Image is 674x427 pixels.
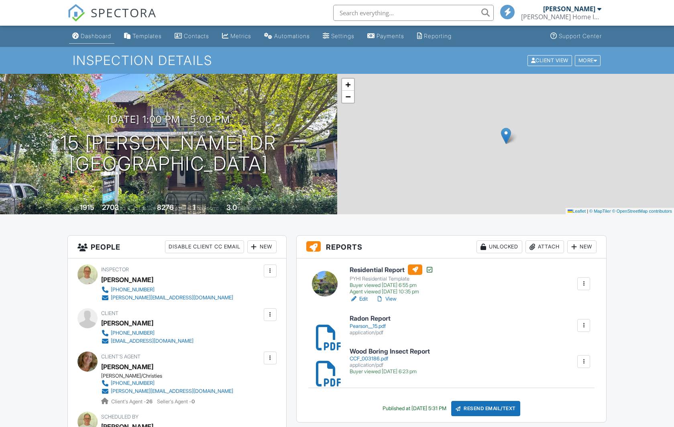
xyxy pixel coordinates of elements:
div: 1915 [80,203,94,211]
div: Peter Young Home Inspections [521,13,601,21]
a: Edit [350,295,368,303]
a: Reporting [414,29,455,44]
div: Settings [331,33,354,39]
div: Disable Client CC Email [165,240,244,253]
div: [PERSON_NAME] [101,274,153,286]
div: Support Center [559,33,602,39]
div: New [247,240,277,253]
div: [PERSON_NAME] [543,5,595,13]
a: © OpenStreetMap contributors [612,209,672,213]
h6: Residential Report [350,264,434,275]
div: Dashboard [81,33,111,39]
a: Automations (Basic) [261,29,313,44]
div: [EMAIL_ADDRESS][DOMAIN_NAME] [111,338,193,344]
h3: Reports [297,236,607,258]
span: Scheduled By [101,414,138,420]
span: Lot Size [139,205,156,211]
div: 3.0 [226,203,237,211]
a: Client View [527,57,574,63]
div: New [567,240,597,253]
a: Dashboard [69,29,114,44]
a: Residential Report PYHI Residential Template Buyer viewed [DATE] 6:55 pm Agent viewed [DATE] 10:3... [350,264,434,295]
a: [PERSON_NAME] [101,361,153,373]
div: application/pdf [350,329,391,336]
a: [EMAIL_ADDRESS][DOMAIN_NAME] [101,337,193,345]
span: Client's Agent - [111,399,154,405]
div: CCF_003186.pdf [350,356,430,362]
span: sq.ft. [175,205,185,211]
div: Resend Email/Text [451,401,520,416]
div: 1 [193,203,195,211]
div: Templates [132,33,162,39]
a: Templates [121,29,165,44]
h6: Wood Boring Insect Report [350,348,430,355]
div: Automations [274,33,310,39]
div: Pearson__15.pdf [350,323,391,329]
div: 2703 [102,203,119,211]
span: Client [101,310,118,316]
span: SPECTORA [91,4,157,21]
span: Client's Agent [101,354,141,360]
div: [PHONE_NUMBER] [111,330,155,336]
div: Buyer viewed [DATE] 6:23 pm [350,368,430,375]
span: sq. ft. [120,205,131,211]
div: Contacts [184,33,209,39]
a: Support Center [547,29,605,44]
div: Agent viewed [DATE] 10:35 pm [350,289,434,295]
div: 8276 [157,203,174,211]
div: [PERSON_NAME][EMAIL_ADDRESS][DOMAIN_NAME] [111,388,233,394]
a: Settings [320,29,358,44]
span: − [345,91,350,102]
a: [PHONE_NUMBER] [101,286,233,294]
span: + [345,79,350,89]
div: Payments [377,33,404,39]
a: Zoom in [342,79,354,91]
span: Inspector [101,266,129,272]
img: The Best Home Inspection Software - Spectora [67,4,85,22]
span: bedrooms [197,205,219,211]
h1: Inspection Details [73,53,602,67]
a: View [376,295,397,303]
div: Reporting [424,33,452,39]
a: © MapTiler [589,209,611,213]
a: [PERSON_NAME][EMAIL_ADDRESS][DOMAIN_NAME] [101,294,233,302]
img: Marker [501,128,511,144]
a: Contacts [171,29,212,44]
a: SPECTORA [67,11,157,28]
span: | [587,209,588,213]
div: [PERSON_NAME] [101,317,153,329]
div: Attach [525,240,564,253]
strong: 26 [146,399,153,405]
div: [PERSON_NAME]/Christies [101,373,240,379]
a: Wood Boring Insect Report CCF_003186.pdf application/pdf Buyer viewed [DATE] 6:23 pm [350,348,430,375]
strong: 0 [191,399,195,405]
h1: 15 [PERSON_NAME] Dr [GEOGRAPHIC_DATA] [60,132,277,175]
span: Seller's Agent - [157,399,195,405]
h3: [DATE] 1:00 pm - 5:00 pm [107,114,230,125]
input: Search everything... [333,5,494,21]
span: bathrooms [238,205,261,211]
a: [PHONE_NUMBER] [101,329,193,337]
a: [PHONE_NUMBER] [101,379,233,387]
a: Metrics [219,29,255,44]
span: Built [70,205,79,211]
a: Leaflet [568,209,586,213]
a: Payments [364,29,407,44]
div: Client View [527,55,572,66]
div: [PHONE_NUMBER] [111,287,155,293]
div: [PHONE_NUMBER] [111,380,155,386]
div: PYHI Residential Template [350,276,434,282]
div: More [575,55,601,66]
div: Metrics [230,33,251,39]
h6: Radon Report [350,315,391,322]
div: Unlocked [476,240,522,253]
a: Zoom out [342,91,354,103]
div: [PERSON_NAME][EMAIL_ADDRESS][DOMAIN_NAME] [111,295,233,301]
a: Radon Report Pearson__15.pdf application/pdf [350,315,391,335]
h3: People [68,236,286,258]
div: Buyer viewed [DATE] 6:55 pm [350,282,434,289]
div: Published at [DATE] 5:31 PM [383,405,446,412]
div: application/pdf [350,362,430,368]
a: [PERSON_NAME][EMAIL_ADDRESS][DOMAIN_NAME] [101,387,233,395]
